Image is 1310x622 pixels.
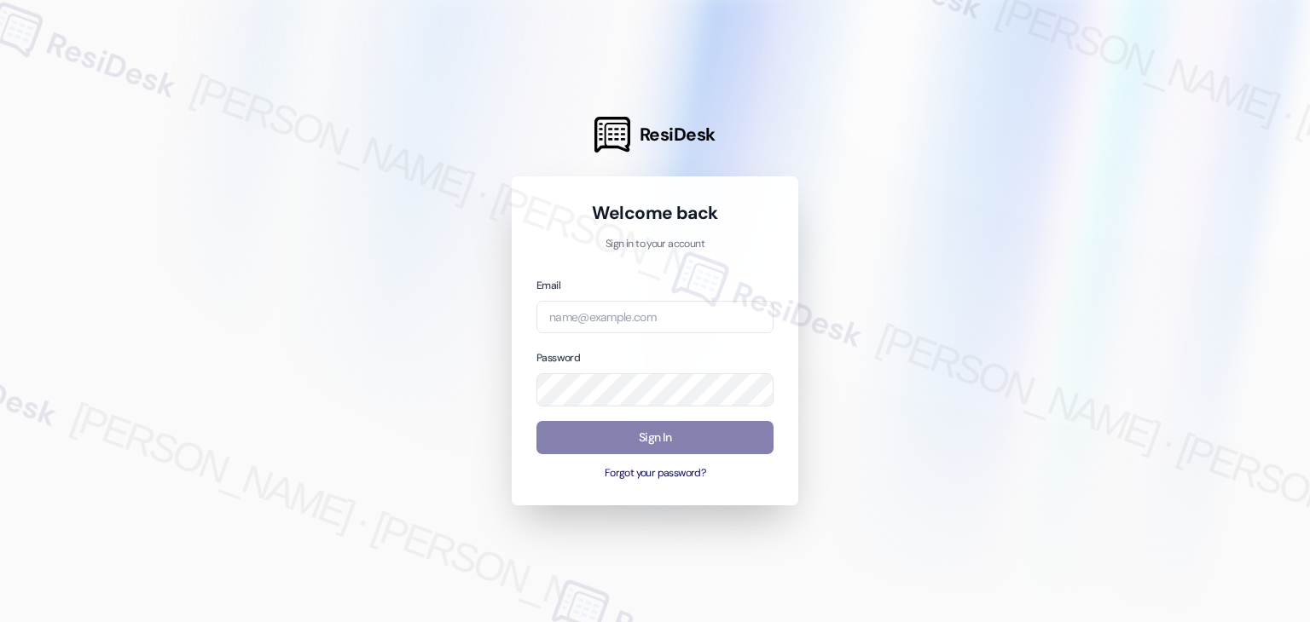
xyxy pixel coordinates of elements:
span: ResiDesk [640,123,716,147]
label: Email [536,279,560,292]
h1: Welcome back [536,201,774,225]
p: Sign in to your account [536,237,774,252]
img: ResiDesk Logo [594,117,630,153]
button: Sign In [536,421,774,454]
button: Forgot your password? [536,466,774,481]
input: name@example.com [536,301,774,334]
label: Password [536,351,580,365]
